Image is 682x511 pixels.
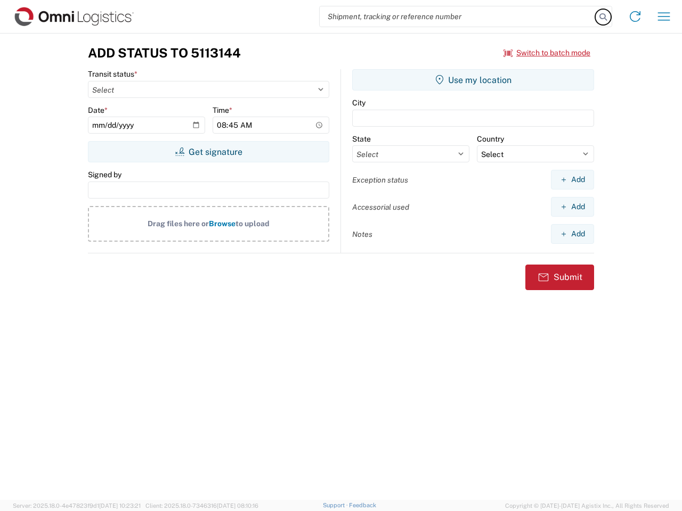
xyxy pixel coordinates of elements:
[88,45,241,61] h3: Add Status to 5113144
[352,98,366,108] label: City
[213,105,232,115] label: Time
[88,141,329,162] button: Get signature
[236,219,270,228] span: to upload
[349,502,376,508] a: Feedback
[352,175,408,185] label: Exception status
[88,105,108,115] label: Date
[88,170,121,179] label: Signed by
[505,501,669,510] span: Copyright © [DATE]-[DATE] Agistix Inc., All Rights Reserved
[551,224,594,244] button: Add
[88,69,137,79] label: Transit status
[352,134,371,144] label: State
[504,44,590,62] button: Switch to batch mode
[551,197,594,217] button: Add
[352,202,409,212] label: Accessorial used
[352,69,594,90] button: Use my location
[99,502,141,509] span: [DATE] 10:23:21
[551,170,594,189] button: Add
[145,502,258,509] span: Client: 2025.18.0-7346316
[13,502,141,509] span: Server: 2025.18.0-4e47823f9d1
[323,502,350,508] a: Support
[217,502,258,509] span: [DATE] 08:10:16
[477,134,504,144] label: Country
[320,6,596,27] input: Shipment, tracking or reference number
[525,265,594,290] button: Submit
[209,219,236,228] span: Browse
[352,229,372,239] label: Notes
[148,219,209,228] span: Drag files here or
